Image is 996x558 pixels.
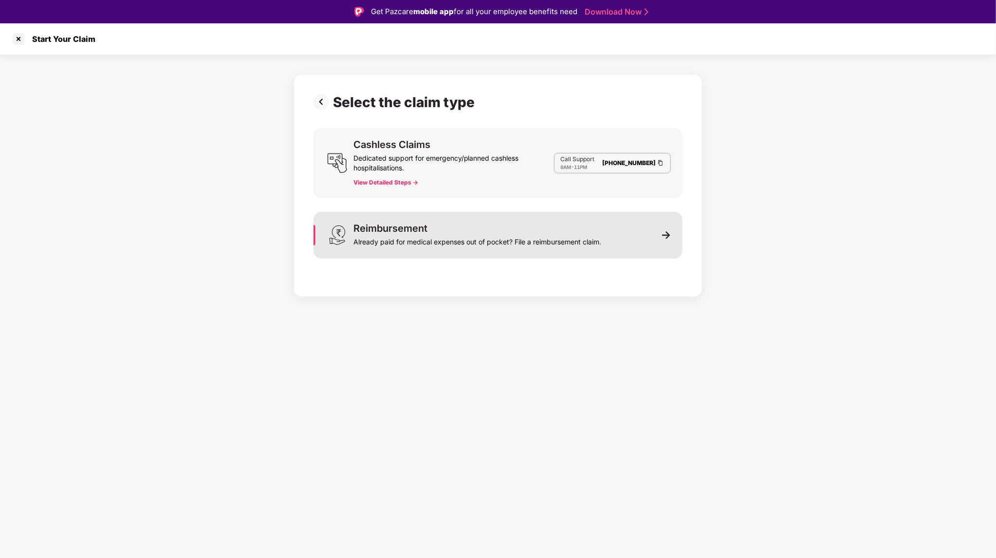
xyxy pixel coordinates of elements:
img: svg+xml;base64,PHN2ZyB3aWR0aD0iMjQiIGhlaWdodD0iMzEiIHZpZXdCb3g9IjAgMCAyNCAzMSIgZmlsbD0ibm9uZSIgeG... [327,225,348,245]
span: 8AM [560,164,571,170]
a: [PHONE_NUMBER] [602,159,656,167]
img: Logo [354,7,364,17]
img: Stroke [645,7,648,17]
div: Start Your Claim [26,34,95,44]
strong: mobile app [413,7,454,16]
button: View Detailed Steps -> [353,179,418,186]
a: Download Now [585,7,646,17]
img: svg+xml;base64,PHN2ZyBpZD0iUHJldi0zMngzMiIgeG1sbnM9Imh0dHA6Ly93d3cudzMub3JnLzIwMDAvc3ZnIiB3aWR0aD... [314,94,333,110]
span: 11PM [574,164,587,170]
div: - [560,163,594,171]
img: svg+xml;base64,PHN2ZyB3aWR0aD0iMTEiIGhlaWdodD0iMTEiIHZpZXdCb3g9IjAgMCAxMSAxMSIgZmlsbD0ibm9uZSIgeG... [662,231,671,240]
div: Reimbursement [353,223,427,233]
p: Call Support [560,155,594,163]
div: Select the claim type [333,94,479,111]
div: Cashless Claims [353,140,430,149]
div: Get Pazcare for all your employee benefits need [371,6,577,18]
img: Clipboard Icon [657,159,664,167]
div: Already paid for medical expenses out of pocket? File a reimbursement claim. [353,233,601,247]
img: svg+xml;base64,PHN2ZyB3aWR0aD0iMjQiIGhlaWdodD0iMjUiIHZpZXdCb3g9IjAgMCAyNCAyNSIgZmlsbD0ibm9uZSIgeG... [327,153,348,173]
div: Dedicated support for emergency/planned cashless hospitalisations. [353,149,554,173]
